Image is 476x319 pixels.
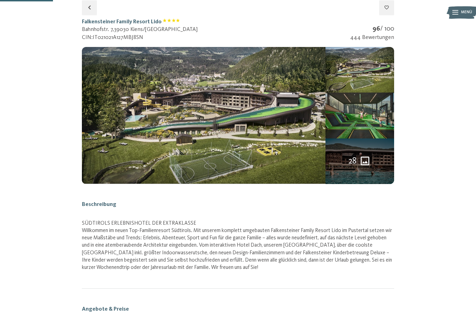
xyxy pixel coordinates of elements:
[82,227,394,272] p: Willkommen im neuen Top-Familienresort Südtirols. Mit unserem komplett umgebauten Falkensteiner F...
[350,34,394,41] div: 444 Bewertungen
[82,47,325,184] img: mss_renderimg.php
[325,138,394,184] div: 28 weitere Bilder
[325,47,394,93] img: mss_renderimg.php
[373,25,380,32] strong: 96
[82,18,198,26] h1: Falkensteiner Family Resort Lido
[82,201,394,208] h2: Beschreibung
[82,26,198,41] div: Bahnhofstr. 7 , 39030 Kiens/[GEOGRAPHIC_DATA] CIN: IT021021A127MBJ8SN
[325,93,394,138] img: mss_renderimg.php
[359,155,371,167] svg: 28 weitere Bilder
[163,18,180,26] span: Klassifizierung: 4 Sterne
[348,155,356,168] span: 28
[379,0,394,15] button: Zu Favoriten hinzufügen
[82,0,97,15] button: Zurück zur Liste
[350,24,394,34] div: / 100
[82,220,394,227] p: SÜDTIROLS ERLEBNISHOTEL DER EXTRAKLASSE
[82,305,394,313] h2: Angebote & Preise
